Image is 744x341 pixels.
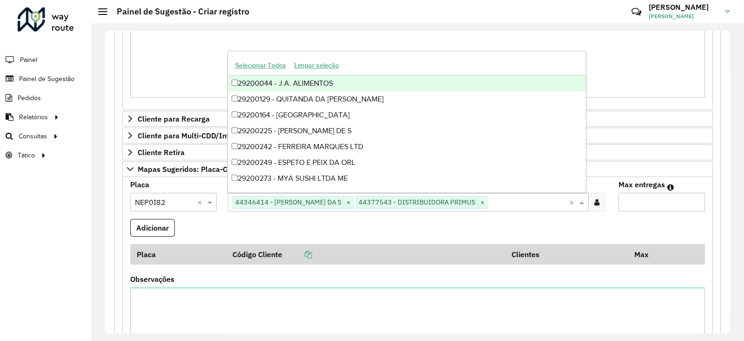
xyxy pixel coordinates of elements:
button: Adicionar [130,219,175,237]
span: Cliente para Multi-CDD/Internalização [138,132,269,139]
a: Cliente para Recarga [122,111,713,127]
span: Relatórios [19,112,48,122]
th: Clientes [505,245,628,265]
span: [PERSON_NAME] [649,12,718,20]
span: 44377543 - DISTRIBUIDORA PRIMUS [356,197,478,208]
span: Consultas [19,131,47,141]
span: × [478,197,487,208]
h2: Painel de Sugestão - Criar registro [107,7,249,17]
div: 29200225 - [PERSON_NAME] DE S [228,123,586,139]
div: 29200044 - J.A. ALIMENTOS [228,75,586,91]
button: Limpar seleção [290,58,343,73]
div: 29200164 - [GEOGRAPHIC_DATA] [228,107,586,123]
span: Pedidos [18,93,41,103]
span: Tático [18,150,35,160]
span: Painel [20,55,37,65]
span: Cliente para Recarga [138,115,210,123]
span: × [344,197,353,208]
a: Contato Rápido [626,2,646,22]
em: Máximo de clientes que serão colocados na mesma rota com os clientes informados [667,184,674,191]
div: 29200129 - QUITANDA DA [PERSON_NAME] [228,91,586,107]
h3: [PERSON_NAME] [649,3,718,12]
a: Copiar [282,250,312,259]
span: 44346414 - [PERSON_NAME] DA S [233,197,344,208]
span: Mapas Sugeridos: Placa-Cliente [138,165,247,173]
label: Max entregas [618,179,665,190]
span: Cliente Retira [138,149,185,156]
label: Observações [130,273,174,285]
th: Código Cliente [226,245,505,265]
a: Mapas Sugeridos: Placa-Cliente [122,161,713,177]
div: 29200249 - ESPETO E PEIX DA ORL [228,155,586,170]
button: Selecionar Todos [231,58,290,73]
th: Max [628,245,665,265]
ng-dropdown-panel: Options list [227,51,587,193]
label: Placa [130,179,149,190]
div: 29200273 - MYA SUSHI LTDA ME [228,170,586,186]
a: Cliente Retira [122,144,713,160]
div: 29200242 - FERREIRA MARQUES LTD [228,139,586,155]
span: Clear all [197,197,205,208]
th: Placa [130,245,226,265]
span: Clear all [569,197,577,208]
span: Painel de Sugestão [19,74,74,84]
a: Cliente para Multi-CDD/Internalização [122,128,713,143]
div: 29200292 - NELIA BAR [228,186,586,202]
